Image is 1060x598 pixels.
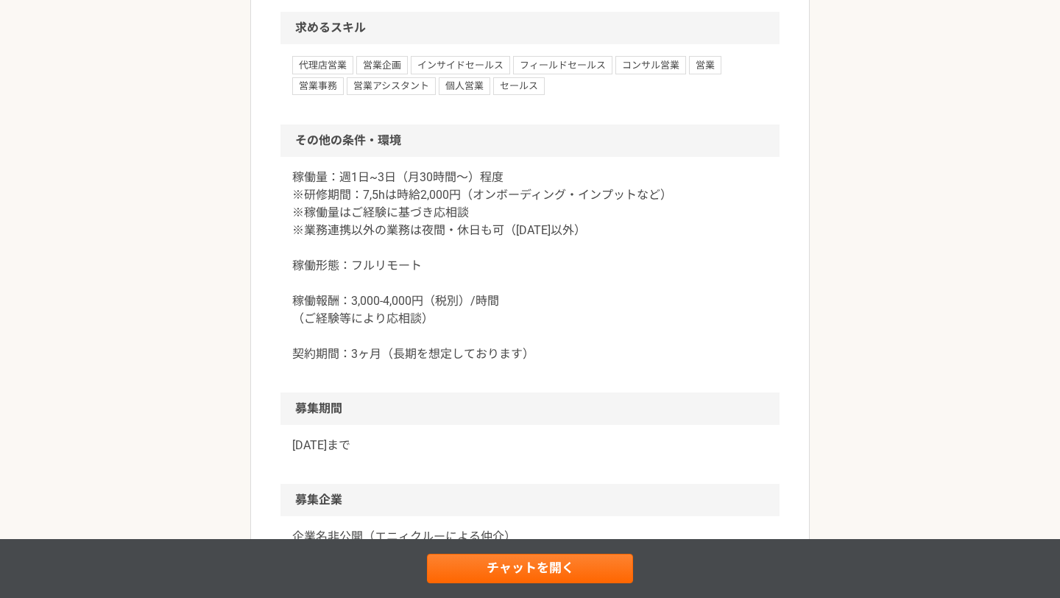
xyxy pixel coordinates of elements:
h2: 募集期間 [280,393,780,425]
a: チャットを開く [427,554,633,583]
span: 営業アシスタント [347,77,436,95]
span: フィールドセールス [513,56,612,74]
h2: 求めるスキル [280,12,780,44]
p: 稼働量：週1日~3日（月30時間〜）程度 ※研修期間：7,5hは時給2,000円（オンボーディング・インプットなど） ※稼働量はご経験に基づき応相談 ※業務連携以外の業務は夜間・休日も可（[DA... [292,169,768,363]
span: インサイドセールス [411,56,510,74]
span: セールス [493,77,545,95]
span: 代理店営業 [292,56,353,74]
span: 個人営業 [439,77,490,95]
span: 営業 [689,56,721,74]
p: [DATE]まで [292,437,768,454]
span: 営業企画 [356,56,408,74]
a: 企業名非公開（エニィクルーによる仲介） [292,528,768,546]
h2: その他の条件・環境 [280,124,780,157]
span: コンサル営業 [615,56,686,74]
span: 営業事務 [292,77,344,95]
h2: 募集企業 [280,484,780,516]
